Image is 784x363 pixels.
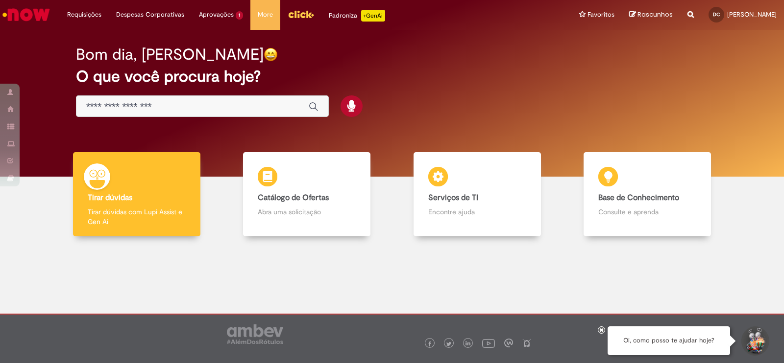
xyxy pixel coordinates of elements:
[588,10,614,20] span: Favoritos
[522,339,531,347] img: logo_footer_naosei.png
[637,10,673,19] span: Rascunhos
[258,193,329,203] b: Catálogo de Ofertas
[598,193,679,203] b: Base de Conhecimento
[465,341,470,347] img: logo_footer_linkedin.png
[264,47,278,62] img: happy-face.png
[88,193,132,203] b: Tirar dúvidas
[76,68,708,85] h2: O que você procura hoje?
[236,11,243,20] span: 1
[392,152,563,237] a: Serviços de TI Encontre ajuda
[222,152,392,237] a: Catálogo de Ofertas Abra uma solicitação
[598,207,696,217] p: Consulte e aprenda
[563,152,733,237] a: Base de Conhecimento Consulte e aprenda
[740,326,769,356] button: Iniciar Conversa de Suporte
[88,207,186,227] p: Tirar dúvidas com Lupi Assist e Gen Ai
[51,152,222,237] a: Tirar dúvidas Tirar dúvidas com Lupi Assist e Gen Ai
[329,10,385,22] div: Padroniza
[629,10,673,20] a: Rascunhos
[727,10,777,19] span: [PERSON_NAME]
[608,326,730,355] div: Oi, como posso te ajudar hoje?
[428,207,526,217] p: Encontre ajuda
[227,324,283,344] img: logo_footer_ambev_rotulo_gray.png
[482,337,495,349] img: logo_footer_youtube.png
[288,7,314,22] img: click_logo_yellow_360x200.png
[361,10,385,22] p: +GenAi
[67,10,101,20] span: Requisições
[76,46,264,63] h2: Bom dia, [PERSON_NAME]
[713,11,720,18] span: DC
[258,10,273,20] span: More
[258,207,356,217] p: Abra uma solicitação
[428,193,478,203] b: Serviços de TI
[446,341,451,346] img: logo_footer_twitter.png
[504,339,513,347] img: logo_footer_workplace.png
[1,5,51,24] img: ServiceNow
[199,10,234,20] span: Aprovações
[116,10,184,20] span: Despesas Corporativas
[427,341,432,346] img: logo_footer_facebook.png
